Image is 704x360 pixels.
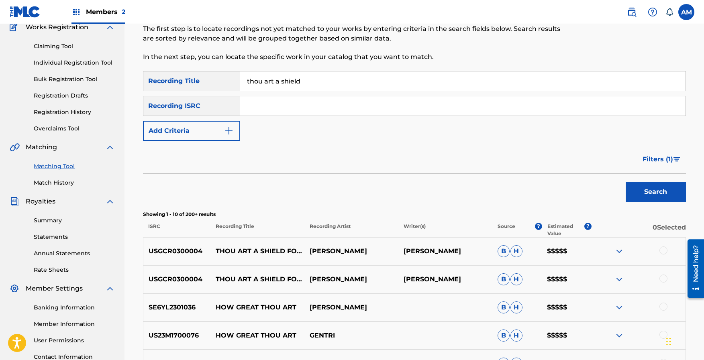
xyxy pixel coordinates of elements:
a: Rate Sheets [34,266,115,274]
img: help [648,7,657,17]
p: Writer(s) [398,223,492,237]
img: Works Registration [10,22,20,32]
img: expand [105,22,115,32]
span: Filters ( 1 ) [643,155,673,164]
span: Member Settings [26,284,83,293]
p: $$$$$ [542,246,592,256]
a: Registration Drafts [34,92,115,100]
span: Members [86,7,125,16]
span: ? [535,223,542,230]
img: expand [614,331,624,340]
div: User Menu [678,4,694,20]
span: H [510,245,522,257]
p: ISRC [143,223,210,237]
p: Estimated Value [547,223,584,237]
button: Search [626,182,686,202]
img: expand [614,275,624,284]
form: Search Form [143,71,686,206]
p: 0 Selected [592,223,686,237]
span: Matching [26,142,57,152]
span: B [498,273,510,285]
p: USGCR0300004 [143,246,211,256]
a: User Permissions [34,336,115,345]
img: expand [105,142,115,152]
a: Registration History [34,108,115,116]
a: Matching Tool [34,162,115,171]
p: $$$$$ [542,275,592,284]
a: Annual Statements [34,249,115,258]
div: Help [645,4,661,20]
img: expand [105,197,115,206]
span: B [498,329,510,342]
img: Matching [10,142,20,152]
img: search [627,7,637,17]
a: Public Search [624,4,640,20]
span: 2 [122,8,125,16]
p: $$$$$ [542,331,592,340]
img: Member Settings [10,284,19,293]
span: H [510,301,522,313]
a: Summary [34,216,115,225]
span: B [498,301,510,313]
div: Drag [666,329,671,354]
p: [PERSON_NAME] [304,246,398,256]
p: [PERSON_NAME] [398,246,492,256]
p: [PERSON_NAME] [304,275,398,284]
p: The first step is to locate recordings not yet matched to your works by entering criteria in the ... [143,24,561,43]
p: Source [498,223,515,237]
a: Banking Information [34,303,115,312]
img: expand [614,246,624,256]
span: B [498,245,510,257]
a: Member Information [34,320,115,328]
img: Royalties [10,197,19,206]
p: THOU ART A SHIELD FOR ME: PSALM 3 [210,246,304,256]
p: [PERSON_NAME] [304,303,398,312]
a: Claiming Tool [34,42,115,51]
span: H [510,273,522,285]
p: Recording Artist [304,223,398,237]
p: HOW GREAT THOU ART [210,303,304,312]
iframe: Chat Widget [664,321,704,360]
p: GENTRI [304,331,398,340]
a: Individual Registration Tool [34,59,115,67]
img: expand [614,303,624,312]
button: Add Criteria [143,121,240,141]
p: Showing 1 - 10 of 200+ results [143,211,686,218]
span: Works Registration [26,22,88,32]
p: In the next step, you can locate the specific work in your catalog that you want to match. [143,52,561,62]
p: SE6YL2301036 [143,303,211,312]
a: Overclaims Tool [34,124,115,133]
p: USGCR0300004 [143,275,211,284]
span: Royalties [26,197,55,206]
img: Top Rightsholders [71,7,81,17]
iframe: Resource Center [682,236,704,301]
span: ? [584,223,592,230]
a: Bulk Registration Tool [34,75,115,83]
span: H [510,329,522,342]
a: Statements [34,233,115,241]
p: THOU ART A SHIELD FOR ME - PSALM 23 [210,275,304,284]
img: 9d2ae6d4665cec9f34b9.svg [224,126,234,136]
p: $$$$$ [542,303,592,312]
img: MLC Logo [10,6,41,18]
p: [PERSON_NAME] [398,275,492,284]
a: Match History [34,179,115,187]
button: Filters (1) [638,149,686,169]
div: Notifications [665,8,673,16]
p: Recording Title [210,223,304,237]
p: US23M1700076 [143,331,211,340]
img: filter [673,157,680,162]
img: expand [105,284,115,293]
p: HOW GREAT THOU ART [210,331,304,340]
